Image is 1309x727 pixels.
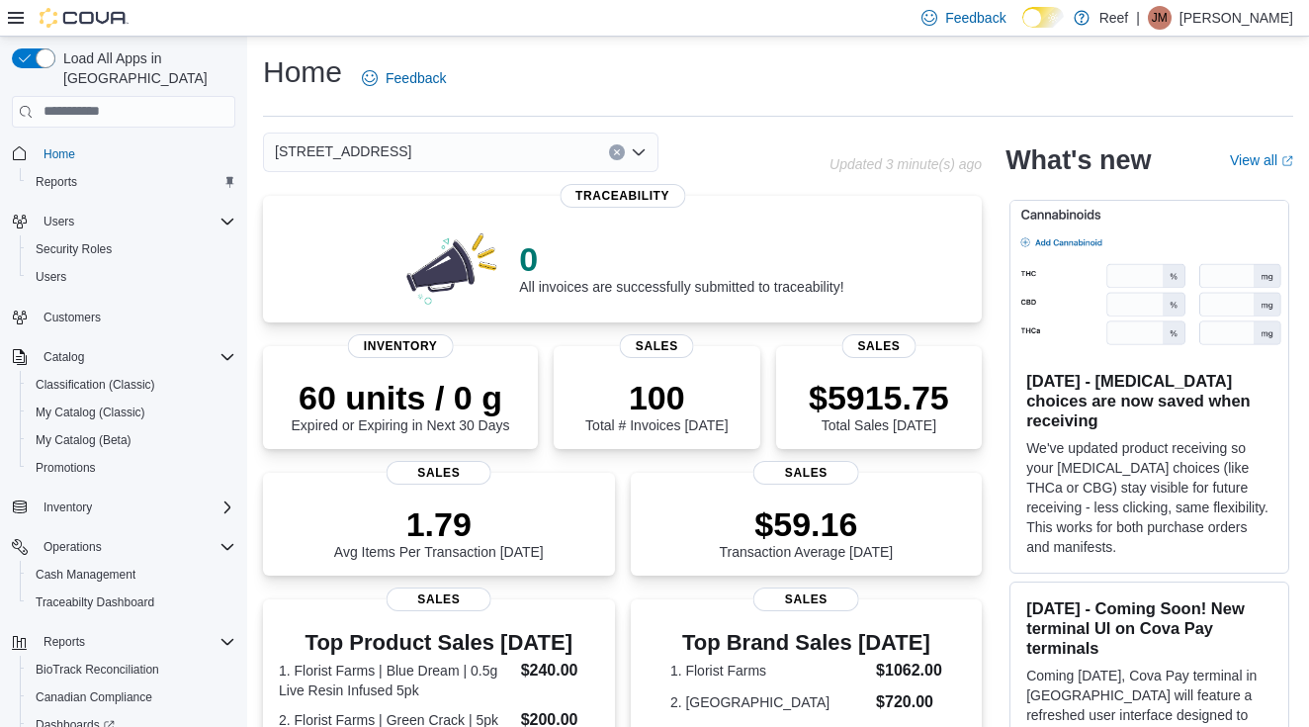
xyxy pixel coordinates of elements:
[20,371,243,399] button: Classification (Classic)
[334,504,544,544] p: 1.79
[585,378,728,417] p: 100
[28,170,85,194] a: Reports
[36,630,93,654] button: Reports
[20,399,243,426] button: My Catalog (Classic)
[28,456,104,480] a: Promotions
[4,208,243,235] button: Users
[1152,6,1168,30] span: JM
[279,661,513,700] dt: 1. Florist Farms | Blue Dream | 0.5g Live Resin Infused 5pk
[36,241,112,257] span: Security Roles
[28,237,120,261] a: Security Roles
[44,634,85,650] span: Reports
[36,432,131,448] span: My Catalog (Beta)
[36,345,235,369] span: Catalog
[279,631,599,655] h3: Top Product Sales [DATE]
[876,659,942,682] dd: $1062.00
[40,8,129,28] img: Cova
[519,239,843,295] div: All invoices are successfully submitted to traceability!
[1026,371,1272,430] h3: [DATE] - [MEDICAL_DATA] choices are now saved when receiving
[585,378,728,433] div: Total # Invoices [DATE]
[36,377,155,393] span: Classification (Classic)
[28,658,235,682] span: BioTrack Reconciliation
[720,504,894,544] p: $59.16
[1022,28,1023,29] span: Dark Mode
[28,456,235,480] span: Promotions
[36,535,110,559] button: Operations
[1026,438,1272,557] p: We've updated product receiving so your [MEDICAL_DATA] choices (like THCa or CBG) stay visible fo...
[36,567,135,583] span: Cash Management
[20,263,243,291] button: Users
[945,8,1005,28] span: Feedback
[36,460,96,476] span: Promotions
[36,174,77,190] span: Reports
[1230,152,1293,168] a: View allExternal link
[1099,6,1129,30] p: Reef
[36,662,159,678] span: BioTrack Reconciliation
[36,630,235,654] span: Reports
[519,239,843,279] p: 0
[20,235,243,263] button: Security Roles
[401,227,504,307] img: 0
[44,214,74,229] span: Users
[28,428,139,452] a: My Catalog (Beta)
[841,334,916,358] span: Sales
[28,373,235,397] span: Classification (Classic)
[28,237,235,261] span: Security Roles
[753,461,859,485] span: Sales
[354,58,454,98] a: Feedback
[720,504,894,560] div: Transaction Average [DATE]
[28,401,235,424] span: My Catalog (Classic)
[44,500,92,515] span: Inventory
[4,628,243,656] button: Reports
[28,265,74,289] a: Users
[386,461,491,485] span: Sales
[1179,6,1293,30] p: [PERSON_NAME]
[44,539,102,555] span: Operations
[36,535,235,559] span: Operations
[521,659,599,682] dd: $240.00
[36,306,109,329] a: Customers
[1148,6,1172,30] div: Joe Moen
[670,631,942,655] h3: Top Brand Sales [DATE]
[36,210,235,233] span: Users
[28,658,167,682] a: BioTrack Reconciliation
[1022,7,1064,28] input: Dark Mode
[1136,6,1140,30] p: |
[20,656,243,683] button: BioTrack Reconciliation
[44,146,75,162] span: Home
[36,496,100,519] button: Inventory
[4,303,243,331] button: Customers
[28,591,162,614] a: Traceabilty Dashboard
[36,210,82,233] button: Users
[20,561,243,589] button: Cash Management
[20,589,243,616] button: Traceabilty Dashboard
[1026,598,1272,658] h3: [DATE] - Coming Soon! New terminal UI on Cova Pay terminals
[670,692,868,712] dt: 2. [GEOGRAPHIC_DATA]
[36,142,83,166] a: Home
[28,401,153,424] a: My Catalog (Classic)
[28,428,235,452] span: My Catalog (Beta)
[809,378,949,417] p: $5915.75
[20,683,243,711] button: Canadian Compliance
[28,563,235,587] span: Cash Management
[275,139,411,163] span: [STREET_ADDRESS]
[36,496,235,519] span: Inventory
[4,533,243,561] button: Operations
[620,334,694,358] span: Sales
[36,405,145,420] span: My Catalog (Classic)
[28,591,235,614] span: Traceabilty Dashboard
[386,588,491,611] span: Sales
[36,269,66,285] span: Users
[334,504,544,560] div: Avg Items Per Transaction [DATE]
[292,378,510,433] div: Expired or Expiring in Next 30 Days
[4,343,243,371] button: Catalog
[263,52,342,92] h1: Home
[36,305,235,329] span: Customers
[670,661,868,681] dt: 1. Florist Farms
[348,334,454,358] span: Inventory
[386,68,446,88] span: Feedback
[809,378,949,433] div: Total Sales [DATE]
[609,144,625,160] button: Clear input
[4,139,243,168] button: Home
[560,184,685,208] span: Traceability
